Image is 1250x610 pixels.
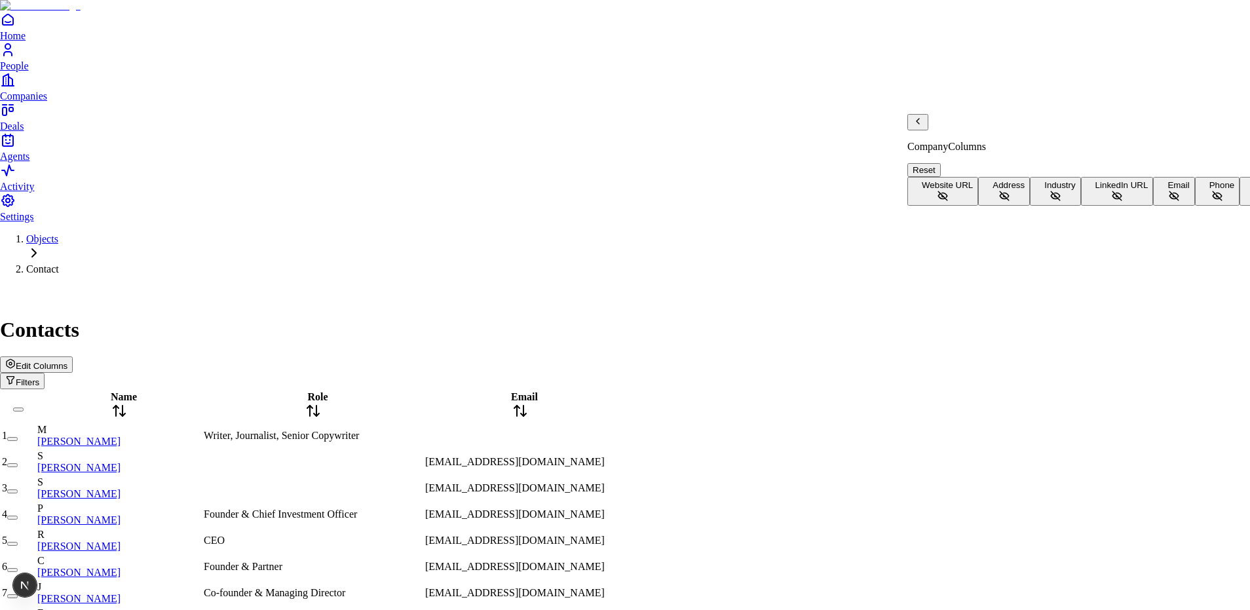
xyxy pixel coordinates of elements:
span: LinkedIn URL [1095,180,1148,190]
span: Email [1167,180,1189,190]
span: Address [993,180,1025,190]
button: LinkedIn URL [1081,177,1154,206]
button: Industry [1030,177,1080,206]
button: Back [907,114,928,130]
button: Address [978,177,1030,206]
button: Email [1153,177,1194,206]
button: Reset [907,163,941,177]
button: Phone [1195,177,1240,206]
span: Phone [1209,180,1235,190]
span: Industry [1044,180,1075,190]
button: Website URL [907,177,978,206]
span: Website URL [922,180,973,190]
